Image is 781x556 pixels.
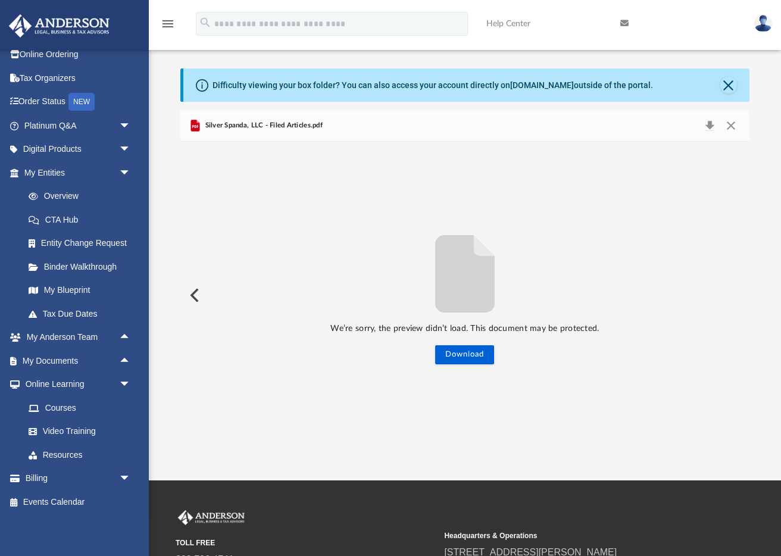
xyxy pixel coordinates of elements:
span: arrow_drop_down [119,161,143,185]
a: Platinum Q&Aarrow_drop_down [8,114,149,138]
a: Billingarrow_drop_down [8,467,149,491]
span: arrow_drop_up [119,326,143,350]
a: Video Training [17,420,137,443]
a: My Anderson Teamarrow_drop_up [8,326,143,349]
i: menu [161,17,175,31]
a: Tax Due Dates [17,302,149,326]
a: My Entitiesarrow_drop_down [8,161,149,185]
a: My Blueprint [17,279,143,302]
button: Download [435,345,494,364]
span: arrow_drop_down [119,373,143,397]
a: Digital Productsarrow_drop_down [8,138,149,161]
a: Courses [17,396,143,420]
a: Tax Organizers [8,66,149,90]
span: arrow_drop_up [119,349,143,373]
small: TOLL FREE [176,538,436,548]
p: We’re sorry, the preview didn’t load. This document may be protected. [180,321,749,336]
img: Anderson Advisors Platinum Portal [176,510,247,526]
img: Anderson Advisors Platinum Portal [5,14,113,38]
a: Events Calendar [8,490,149,514]
a: Order StatusNEW [8,90,149,114]
div: Difficulty viewing your box folder? You can also access your account directly on outside of the p... [213,79,653,92]
span: arrow_drop_down [119,467,143,491]
a: Overview [17,185,149,208]
i: search [199,16,212,29]
span: Silver Spanda, LLC - Filed Articles.pdf [202,120,323,131]
button: Previous File [180,279,207,312]
a: Binder Walkthrough [17,255,149,279]
small: Headquarters & Operations [444,530,704,541]
button: Download [699,117,720,134]
span: arrow_drop_down [119,114,143,138]
div: File preview [180,142,749,449]
a: Entity Change Request [17,232,149,255]
a: [DOMAIN_NAME] [510,80,574,90]
a: Online Ordering [8,43,149,67]
img: User Pic [754,15,772,32]
button: Close [720,117,742,134]
a: Resources [17,443,143,467]
button: Close [720,77,737,93]
a: Online Learningarrow_drop_down [8,373,143,396]
a: menu [161,23,175,31]
div: NEW [68,93,95,111]
span: arrow_drop_down [119,138,143,162]
div: Preview [180,110,749,449]
a: My Documentsarrow_drop_up [8,349,143,373]
a: CTA Hub [17,208,149,232]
